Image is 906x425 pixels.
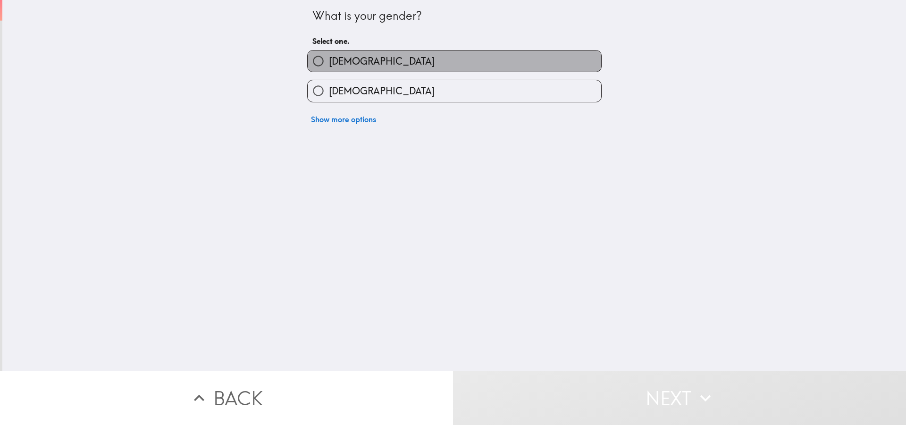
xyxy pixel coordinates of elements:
button: [DEMOGRAPHIC_DATA] [308,80,601,101]
button: [DEMOGRAPHIC_DATA] [308,50,601,72]
h6: Select one. [312,36,596,46]
span: [DEMOGRAPHIC_DATA] [329,55,435,68]
span: [DEMOGRAPHIC_DATA] [329,84,435,98]
button: Next [453,371,906,425]
button: Show more options [307,110,380,129]
div: What is your gender? [312,8,596,24]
